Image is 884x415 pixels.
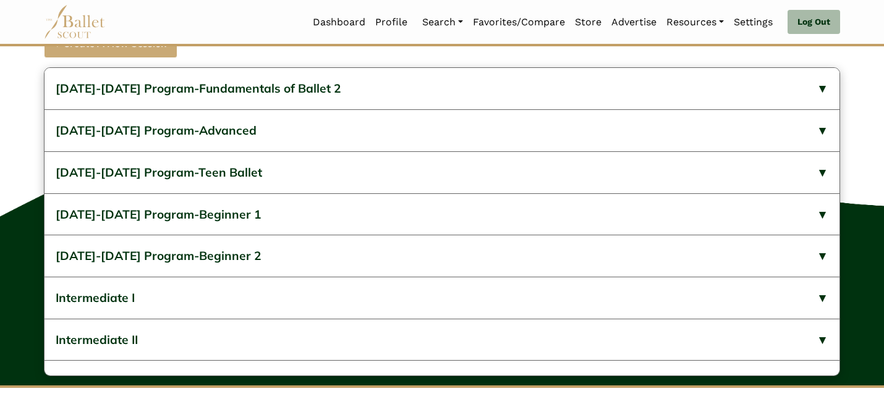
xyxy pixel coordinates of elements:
[788,10,840,35] a: Log Out
[56,290,135,305] span: Intermediate I
[56,207,261,222] span: [DATE]-[DATE] Program-Beginner 1
[45,277,839,319] button: Intermediate I
[45,319,839,361] button: Intermediate II
[45,193,839,235] button: [DATE]-[DATE] Program-Beginner 1
[45,360,839,402] button: Fundamentals of Ballet
[56,81,341,96] span: [DATE]-[DATE] Program-Fundamentals of Ballet 2
[570,9,606,35] a: Store
[468,9,570,35] a: Favorites/Compare
[661,9,729,35] a: Resources
[606,9,661,35] a: Advertise
[45,68,839,109] button: [DATE]-[DATE] Program-Fundamentals of Ballet 2
[370,9,412,35] a: Profile
[45,109,839,151] button: [DATE]-[DATE] Program-Advanced
[729,9,778,35] a: Settings
[45,235,839,277] button: [DATE]-[DATE] Program-Beginner 2
[56,123,257,138] span: [DATE]-[DATE] Program-Advanced
[308,9,370,35] a: Dashboard
[56,332,138,347] span: Intermediate II
[56,248,261,263] span: [DATE]-[DATE] Program-Beginner 2
[56,374,187,388] span: Fundamentals of Ballet
[56,165,262,180] span: [DATE]-[DATE] Program-Teen Ballet
[45,151,839,193] button: [DATE]-[DATE] Program-Teen Ballet
[417,9,468,35] a: Search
